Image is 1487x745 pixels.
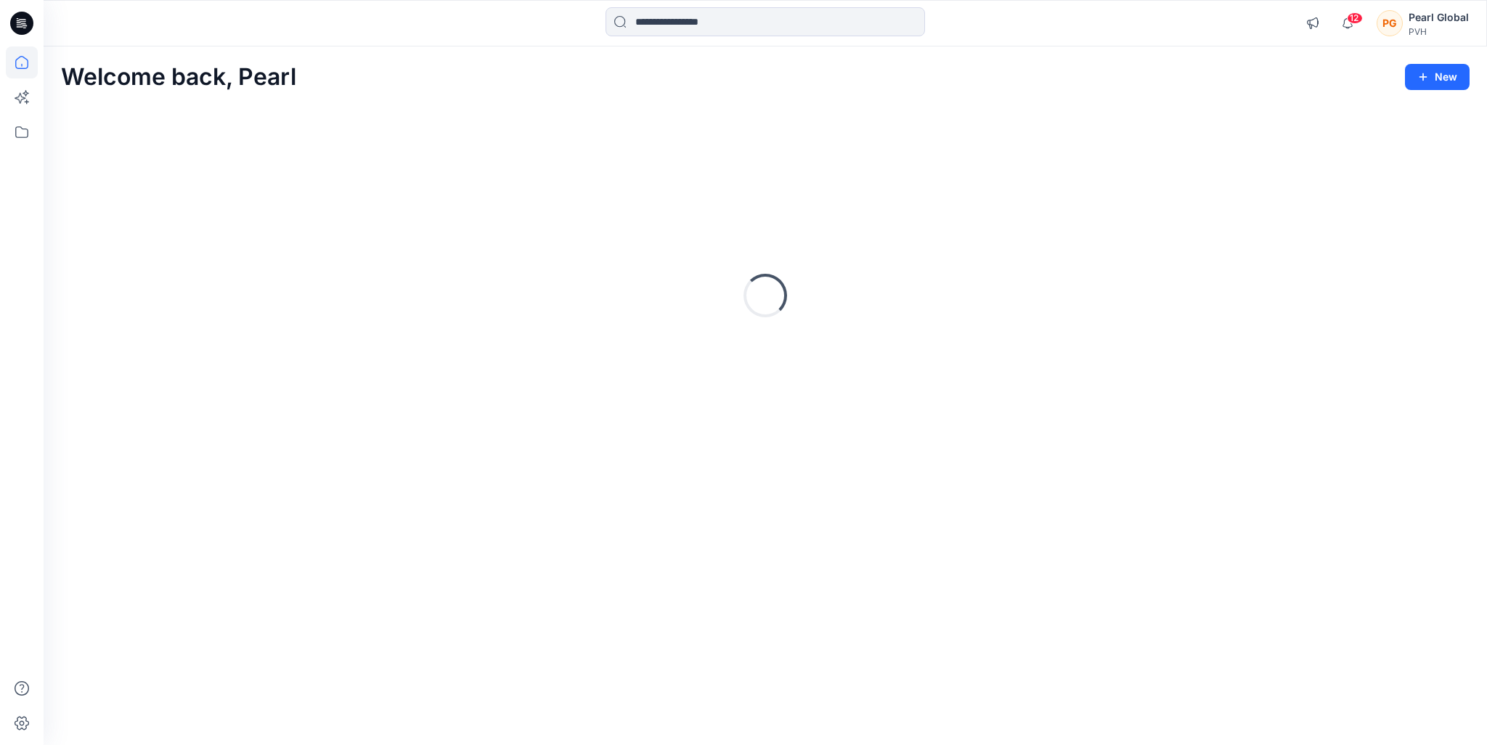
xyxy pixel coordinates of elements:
button: New [1405,64,1470,90]
h2: Welcome back, Pearl [61,64,296,91]
div: PVH [1409,26,1469,37]
div: Pearl Global [1409,9,1469,26]
span: 12 [1347,12,1363,24]
div: PG [1377,10,1403,36]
